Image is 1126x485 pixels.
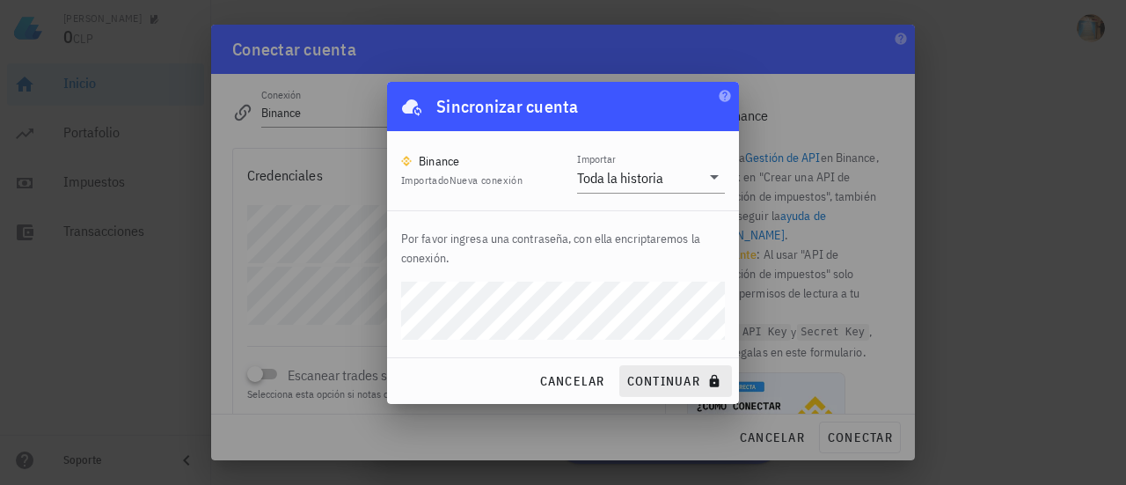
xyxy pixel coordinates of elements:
span: cancelar [538,373,604,389]
span: Importado [401,173,523,187]
img: 270.png [401,156,412,166]
p: Por favor ingresa una contraseña, con ella encriptaremos la conexión. [401,229,725,268]
div: Binance [419,152,460,170]
div: ImportarToda la historia [577,163,725,193]
span: continuar [626,373,725,389]
span: Nueva conexión [450,173,523,187]
button: continuar [619,365,732,397]
div: Sincronizar cuenta [436,92,579,121]
div: Toda la historia [577,169,663,187]
label: Importar [577,152,616,165]
button: cancelar [531,365,611,397]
